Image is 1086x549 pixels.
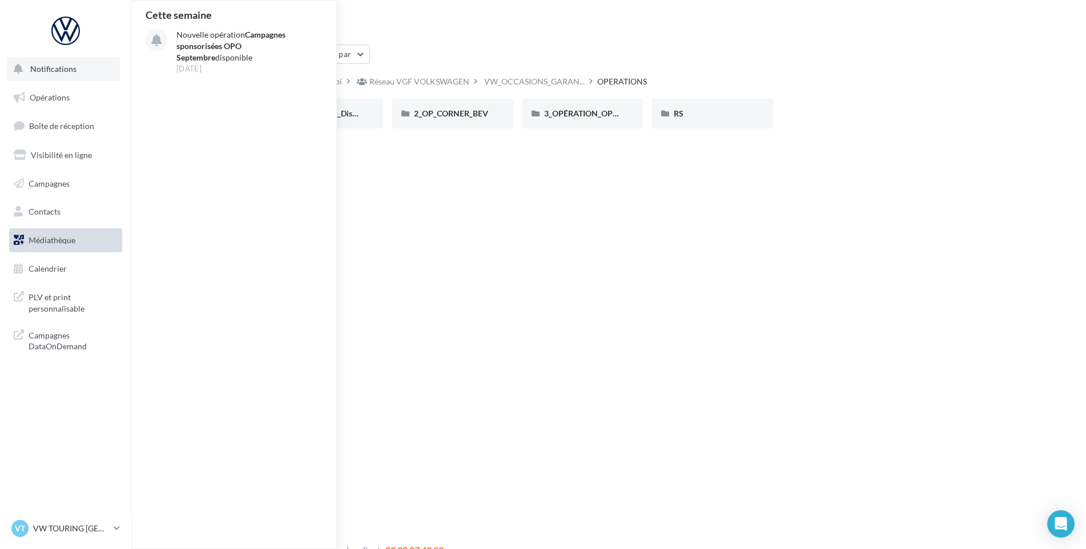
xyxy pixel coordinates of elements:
span: Opérations [30,92,70,102]
span: Notifications [30,64,77,74]
div: Médiathèque [145,18,1072,35]
span: Médiathèque [29,235,75,245]
span: RS [674,108,683,118]
a: Opérations [7,86,124,110]
span: Visibilité en ligne [31,150,92,160]
span: Boîte de réception [29,121,94,131]
span: Campagnes [29,178,70,188]
span: PLV et print personnalisable [29,289,118,314]
a: Calendrier [7,257,124,281]
a: Campagnes [7,172,124,196]
span: VW_OCCASIONS_GARAN... [484,76,585,87]
a: Campagnes DataOnDemand [7,323,124,357]
a: Médiathèque [7,228,124,252]
div: Open Intercom Messenger [1047,510,1075,538]
span: 3_OPÉRATION_OPO_VO_SKODA_CUPRA [544,108,696,118]
span: Calendrier [29,264,67,273]
a: Boîte de réception [7,114,124,138]
span: Campagnes DataOnDemand [29,328,118,352]
a: Contacts [7,200,124,224]
div: OPERATIONS [597,76,647,87]
a: PLV et print personnalisable [7,285,124,318]
a: Visibilité en ligne [7,143,124,167]
a: VT VW TOURING [GEOGRAPHIC_DATA] [9,518,122,539]
span: 2_OP_CORNER_BEV [414,108,488,118]
span: Contacts [29,207,61,216]
span: 1_OPERATION_Dispo_immédiate [284,108,403,118]
button: Notifications [7,57,120,81]
div: Réseau VGF VOLKSWAGEN [369,76,469,87]
span: VT [15,523,25,534]
p: VW TOURING [GEOGRAPHIC_DATA] [33,523,109,534]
